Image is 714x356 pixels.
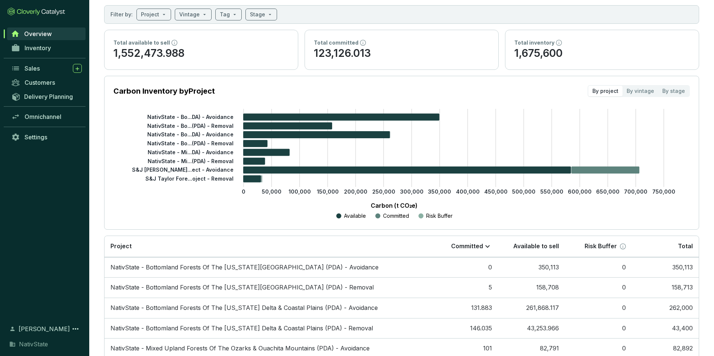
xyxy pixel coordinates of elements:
[431,277,498,298] td: 5
[25,44,51,52] span: Inventory
[104,277,431,298] td: NativState - Bottomland Forests Of The Louisiana Plains (PDA) - Removal
[125,201,664,210] p: Carbon (t CO₂e)
[498,257,565,278] td: 350,113
[484,188,508,195] tspan: 450,000
[652,188,675,195] tspan: 750,000
[568,188,592,195] tspan: 600,000
[344,188,367,195] tspan: 200,000
[317,188,339,195] tspan: 150,000
[113,86,215,96] p: Carbon Inventory by Project
[7,42,86,54] a: Inventory
[7,27,86,40] a: Overview
[498,277,565,298] td: 158,708
[632,318,699,339] td: 43,400
[104,318,431,339] td: NativState - Bottomland Forests Of The Mississippi Delta & Coastal Plains (PDA) - Removal
[372,188,395,195] tspan: 250,000
[104,257,431,278] td: NativState - Bottomland Forests Of The Louisiana Plains (PDA) - Avoidance
[242,188,245,195] tspan: 0
[632,277,699,298] td: 158,713
[145,175,234,182] tspan: S&J Taylor Fore...oject - Removal
[25,113,61,120] span: Omnichannel
[7,90,86,103] a: Delivery Planning
[565,318,632,339] td: 0
[632,298,699,318] td: 262,000
[25,79,55,86] span: Customers
[314,46,489,61] p: 123,126.013
[25,65,40,72] span: Sales
[7,76,86,89] a: Customers
[514,46,690,61] p: 1,675,600
[565,298,632,318] td: 0
[147,140,234,146] tspan: NativState - Bo...(PDA) - Removal
[565,257,632,278] td: 0
[431,298,498,318] td: 131.883
[262,188,282,195] tspan: 50,000
[596,188,620,195] tspan: 650,000
[431,257,498,278] td: 0
[148,149,234,155] tspan: NativState - Mi...DA) - Avoidance
[110,11,133,18] p: Filter by:
[344,212,366,220] p: Available
[623,86,658,96] div: By vintage
[113,39,170,46] p: Total available to sell
[147,131,234,137] tspan: NativState - Bo...DA) - Avoidance
[19,340,48,349] span: NativState
[24,93,73,100] span: Delivery Planning
[24,30,52,38] span: Overview
[104,236,431,257] th: Project
[7,131,86,143] a: Settings
[25,133,47,141] span: Settings
[512,188,535,195] tspan: 500,000
[588,86,623,96] div: By project
[7,110,86,123] a: Omnichannel
[451,242,483,250] p: Committed
[147,114,234,120] tspan: NativState - Bo...DA) - Avoidance
[632,236,699,257] th: Total
[19,324,70,333] span: [PERSON_NAME]
[431,318,498,339] td: 146.035
[132,166,234,173] tspan: S&J [PERSON_NAME]...ect - Avoidance
[147,122,234,129] tspan: NativState - Bo...(PDA) - Removal
[540,188,563,195] tspan: 550,000
[148,158,234,164] tspan: NativState - Mi...(PDA) - Removal
[498,236,565,257] th: Available to sell
[514,39,554,46] p: Total inventory
[289,188,311,195] tspan: 100,000
[400,188,424,195] tspan: 300,000
[314,39,358,46] p: Total committed
[426,212,453,220] p: Risk Buffer
[585,242,617,250] p: Risk Buffer
[632,257,699,278] td: 350,113
[428,188,451,195] tspan: 350,000
[588,85,690,97] div: segmented control
[498,298,565,318] td: 261,868.117
[104,298,431,318] td: NativState - Bottomland Forests Of The Mississippi Delta & Coastal Plains (PDA) - Avoidance
[658,86,689,96] div: By stage
[456,188,480,195] tspan: 400,000
[498,318,565,339] td: 43,253.966
[7,62,86,75] a: Sales
[383,212,409,220] p: Committed
[113,46,289,61] p: 1,552,473.988
[565,277,632,298] td: 0
[624,188,647,195] tspan: 700,000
